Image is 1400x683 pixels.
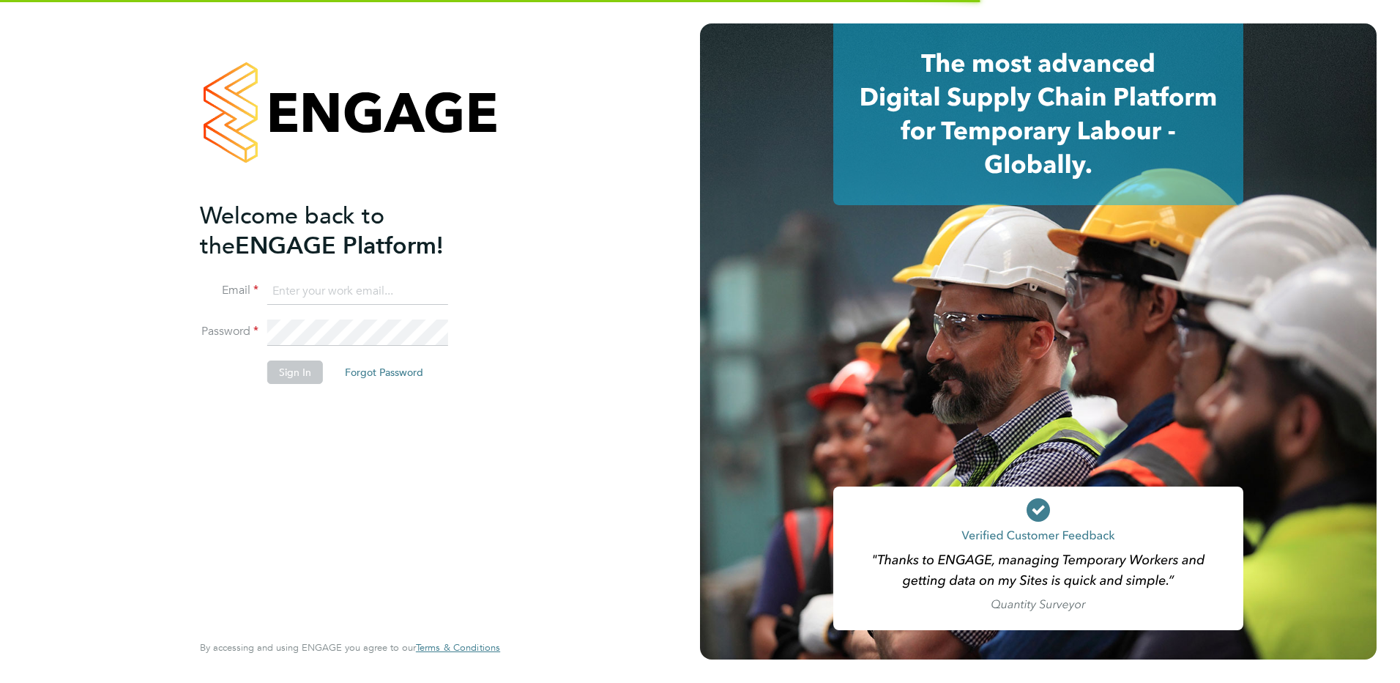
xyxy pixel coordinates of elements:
span: By accessing and using ENGAGE you agree to our [200,641,500,654]
span: Welcome back to the [200,202,384,260]
button: Forgot Password [333,361,435,384]
input: Enter your work email... [267,278,448,305]
h2: ENGAGE Platform! [200,201,485,261]
button: Sign In [267,361,323,384]
label: Password [200,324,258,339]
a: Terms & Conditions [416,642,500,654]
span: Terms & Conditions [416,641,500,654]
label: Email [200,283,258,298]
